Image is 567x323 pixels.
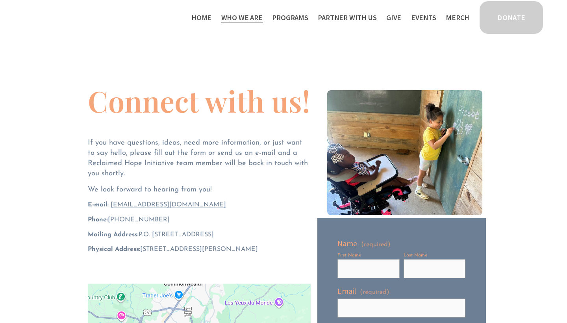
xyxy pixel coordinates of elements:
span: Who We Are [221,12,263,24]
a: Merch [446,11,469,24]
a: [EMAIL_ADDRESS][DOMAIN_NAME] [111,202,226,208]
a: folder dropdown [272,11,308,24]
span: P.O. [STREET_ADDRESS] [88,232,214,238]
a: Events [411,11,436,24]
strong: Phone: [88,217,108,223]
span: Programs [272,12,308,24]
span: (required) [361,241,391,248]
h1: Connect with us! [88,86,310,115]
span: ‪[PHONE_NUMBER]‬ [88,217,170,223]
div: Last Name [404,252,466,259]
div: First Name [337,252,400,259]
strong: Mailing Address: [88,232,139,238]
span: If you have questions, ideas, need more information, or just want to say hello, please fill out t... [88,139,310,177]
a: folder dropdown [318,11,376,24]
span: (required) [360,288,389,297]
span: Partner With Us [318,12,376,24]
span: Email [337,286,356,297]
span: We look forward to hearing from you! [88,186,212,193]
strong: Physical Address: [88,246,140,252]
a: Home [191,11,211,24]
span: [STREET_ADDRESS][PERSON_NAME] [88,246,258,252]
strong: E-mail: [88,202,109,208]
a: folder dropdown [221,11,263,24]
a: Give [386,11,401,24]
span: Name [337,238,357,249]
